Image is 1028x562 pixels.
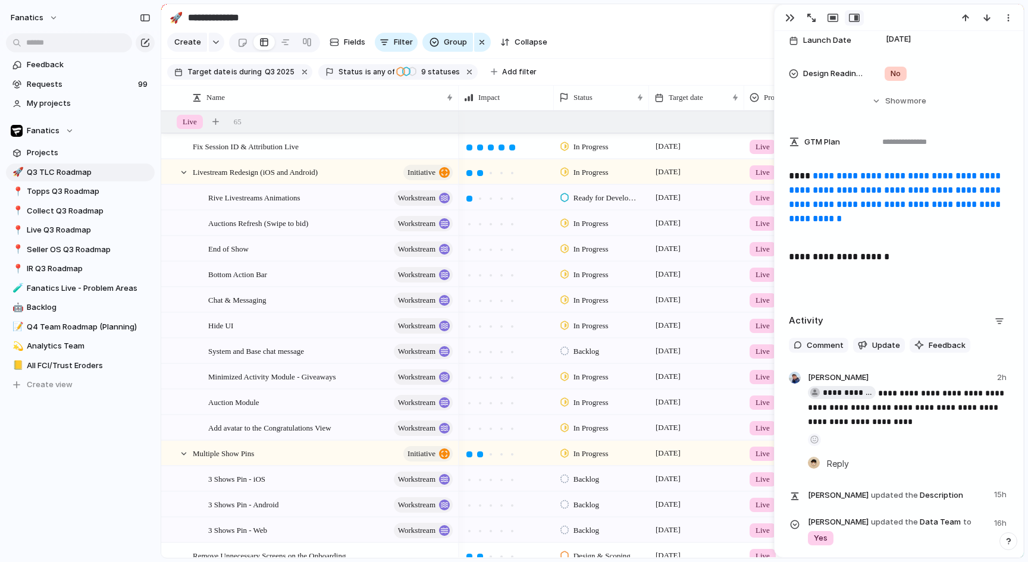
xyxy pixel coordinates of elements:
div: 📍Live Q3 Roadmap [6,221,155,239]
span: Product [764,92,788,103]
span: workstream [398,215,435,232]
button: initiative [403,446,453,461]
span: Live [756,167,770,178]
span: Description [808,486,987,503]
button: Q3 2025 [262,65,297,79]
button: workstream [394,497,453,513]
span: workstream [398,420,435,437]
div: 🚀 [170,10,183,26]
span: fanatics [11,12,43,24]
span: workstream [398,266,435,283]
h2: Activity [789,314,823,328]
span: [PERSON_NAME] [808,489,869,501]
div: 📝 [12,320,21,334]
span: [DATE] [653,267,684,281]
span: [DATE] [653,420,684,435]
span: Live [756,397,770,409]
span: updated the [871,516,918,528]
button: workstream [394,293,453,308]
span: 99 [138,79,150,90]
button: workstream [394,318,453,334]
span: Collapse [515,36,547,48]
span: initiative [408,164,435,181]
span: System and Base chat message [208,344,304,357]
a: 📍Topps Q3 Roadmap [6,183,155,200]
span: Live [756,525,770,536]
div: 📍 [12,185,21,199]
a: Requests99 [6,76,155,93]
div: 📍 [12,243,21,256]
span: My projects [27,98,151,109]
div: 📒 [12,359,21,372]
span: Live [756,320,770,332]
a: 📒All FCI/Trust Eroders [6,357,155,375]
span: 16h [994,515,1009,529]
span: In Progress [573,320,609,332]
div: 📍Collect Q3 Roadmap [6,202,155,220]
div: 🚀 [12,165,21,179]
span: Q3 TLC Roadmap [27,167,151,178]
span: [PERSON_NAME] [808,372,869,384]
span: In Progress [573,243,609,255]
button: 🚀 [167,8,186,27]
span: Live [756,371,770,383]
button: workstream [394,523,453,538]
button: 📍 [11,263,23,275]
span: Live [756,473,770,485]
span: Yes [814,532,828,544]
button: Fanatics [6,122,155,140]
div: 🚀Q3 TLC Roadmap [6,164,155,181]
button: workstream [394,241,453,257]
button: 🤖 [11,302,23,313]
span: Q4 Team Roadmap (Planning) [27,321,151,333]
span: 9 [418,67,428,76]
button: 📝 [11,321,23,333]
span: workstream [398,318,435,334]
button: Filter [375,33,418,52]
a: Projects [6,144,155,162]
span: [DATE] [653,446,684,460]
div: 📝Q4 Team Roadmap (Planning) [6,318,155,336]
span: Rive Livestreams Animations [208,190,300,204]
span: Status [339,67,363,77]
span: In Progress [573,218,609,230]
button: Create [167,33,207,52]
span: Seller OS Q3 Roadmap [27,244,151,256]
span: Live Q3 Roadmap [27,224,151,236]
span: Backlog [27,302,151,313]
span: In Progress [573,448,609,460]
span: 65 [234,116,242,128]
button: 🚀 [11,167,23,178]
button: Comment [789,338,848,353]
span: Requests [27,79,134,90]
span: is [231,67,237,77]
span: Fields [344,36,365,48]
div: 📍IR Q3 Roadmap [6,260,155,278]
span: No [891,68,901,80]
span: Launch Date [803,34,851,46]
span: Status [573,92,593,103]
button: 🧪 [11,282,23,294]
span: Target date [187,67,230,77]
span: Add filter [502,67,537,77]
span: Collect Q3 Roadmap [27,205,151,217]
button: 📍 [11,224,23,236]
span: Live [756,141,770,153]
a: 🤖Backlog [6,299,155,316]
span: [DATE] [653,139,684,153]
span: Fanatics [27,125,59,137]
a: 💫Analytics Team [6,337,155,355]
span: Fanatics Live - Problem Areas [27,282,151,294]
div: 💫 [12,340,21,353]
span: Live [756,550,770,562]
span: initiative [408,445,435,462]
span: Hide UI [208,318,233,332]
button: workstream [394,395,453,410]
button: 9 statuses [396,65,462,79]
span: 3 Shows Pin - iOS [208,472,265,485]
span: Fix Session ID & Attribution Live [193,139,299,153]
button: workstream [394,190,453,206]
span: Q3 2025 [265,67,294,77]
